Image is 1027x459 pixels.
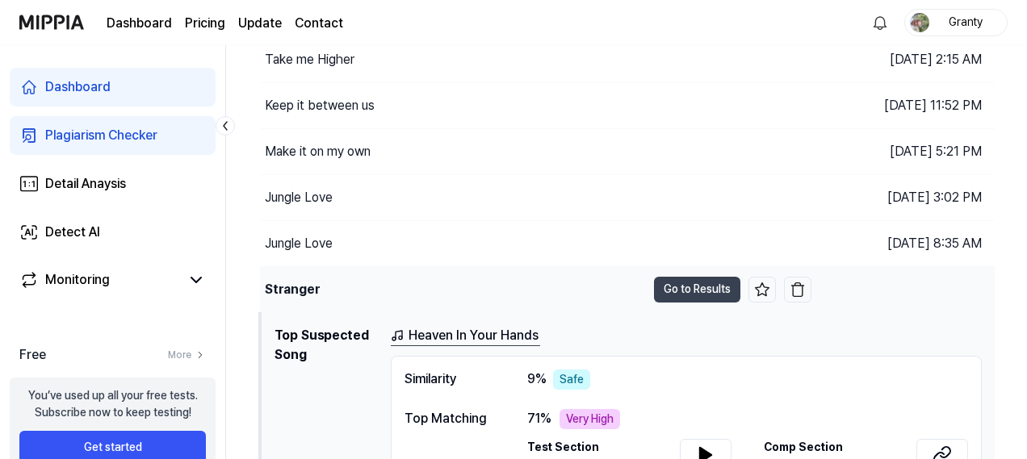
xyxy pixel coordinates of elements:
div: Keep it between us [265,96,375,115]
a: Dashboard [107,14,172,33]
div: Similarity [405,369,495,390]
div: Make it on my own [265,142,371,161]
div: Safe [553,369,590,390]
button: profileGranty [904,9,1008,36]
span: Comp Section [764,439,843,456]
span: Free [19,345,46,365]
img: delete [790,282,806,298]
span: 9 % [527,369,547,389]
a: Heaven In Your Hands [391,326,540,346]
a: Detail Anaysis [10,165,216,203]
div: Dashboard [45,77,111,97]
div: You’ve used up all your free tests. Subscribe now to keep testing! [28,387,198,421]
span: Test Section [527,439,599,456]
td: [DATE] 2:15 AM [811,36,996,82]
td: [DATE] 6:29 PM [811,266,996,312]
td: [DATE] 5:21 PM [811,128,996,174]
a: Pricing [185,14,225,33]
a: Monitoring [19,270,180,290]
a: Update [238,14,282,33]
div: Plagiarism Checker [45,126,157,145]
span: 71 % [527,409,551,428]
div: Detect AI [45,223,100,242]
div: Jungle Love [265,188,333,207]
img: profile [910,13,929,32]
a: Detect AI [10,213,216,252]
div: Top Matching [405,409,495,428]
div: Detail Anaysis [45,174,126,194]
td: [DATE] 11:52 PM [811,82,996,128]
div: Very High [560,409,620,429]
button: Go to Results [654,277,740,303]
td: [DATE] 3:02 PM [811,174,996,220]
img: 알림 [870,13,890,32]
div: Monitoring [45,270,110,290]
a: Plagiarism Checker [10,116,216,155]
div: Take me Higher [265,50,354,69]
a: Dashboard [10,68,216,106]
a: More [168,348,206,362]
div: Jungle Love [265,234,333,253]
td: [DATE] 8:35 AM [811,220,996,266]
div: Stranger [265,280,320,299]
a: Contact [295,14,343,33]
div: Granty [934,13,997,31]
